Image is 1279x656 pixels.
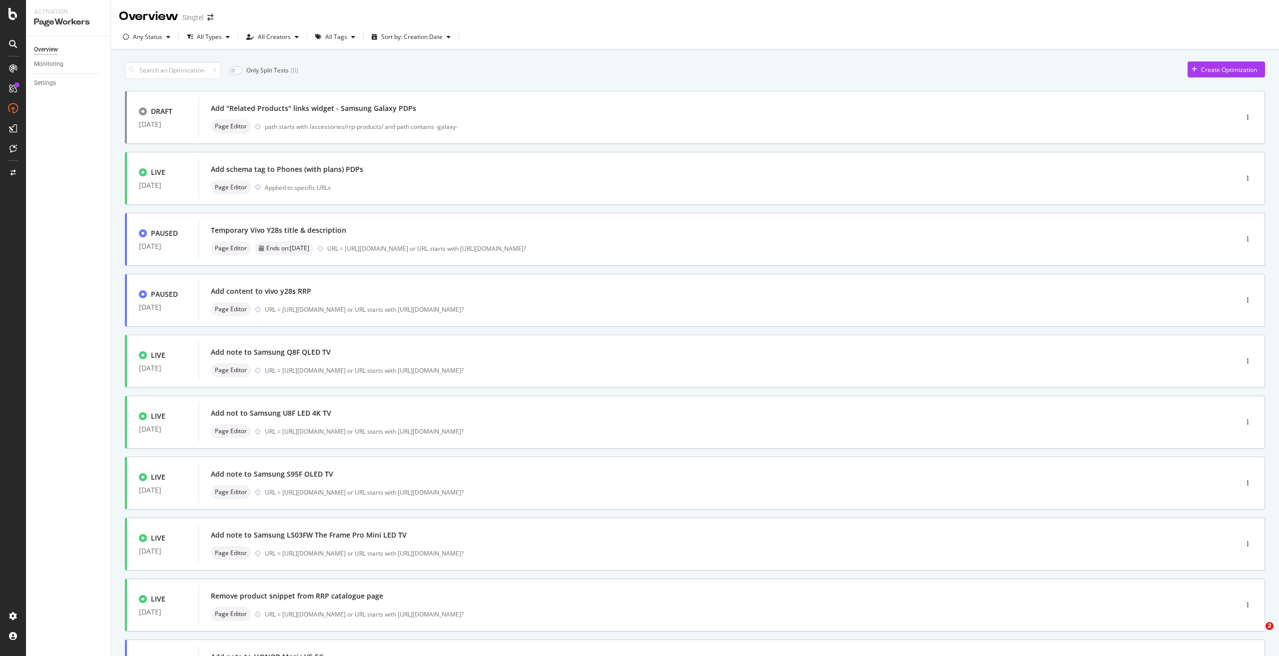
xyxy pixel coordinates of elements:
[139,364,186,372] div: [DATE]
[139,608,186,616] div: [DATE]
[265,122,1195,131] div: path starts with /accessories/rrp-products/ and path contains -galaxy-
[133,34,162,40] div: Any Status
[211,164,363,174] div: Add schema tag to Phones (with plans) PDPs
[211,225,346,235] div: Temporary Vivo Y28s title & description
[215,550,247,556] span: Page Editor
[119,8,178,25] div: Overview
[151,106,172,116] div: DRAFT
[139,181,186,189] div: [DATE]
[183,29,234,45] button: All Types
[34,44,58,55] div: Overview
[211,119,251,133] div: neutral label
[211,241,251,255] div: neutral label
[215,306,247,312] span: Page Editor
[265,549,1195,558] div: URL = [URL][DOMAIN_NAME] or URL starts with [URL][DOMAIN_NAME]?
[211,530,407,540] div: Add note to Samsung LS03FW The Frame Pro Mini LED TV
[266,245,309,251] span: Ends on: [DATE]
[139,303,186,311] div: [DATE]
[125,61,221,79] input: Search an Optimization
[311,29,359,45] button: All Tags
[265,183,331,192] div: Applied to specific URLs
[211,286,311,296] div: Add content to vivo y28s RRP
[265,427,1195,436] div: URL = [URL][DOMAIN_NAME] or URL starts with [URL][DOMAIN_NAME]?
[151,472,165,482] div: LIVE
[1201,65,1257,74] div: Create Optimization
[215,489,247,495] span: Page Editor
[1266,622,1274,630] span: 2
[325,34,347,40] div: All Tags
[197,34,222,40] div: All Types
[34,8,102,16] div: Activation
[1245,622,1269,646] iframe: Intercom live chat
[211,469,333,479] div: Add note to Samsung S95F OLED TV
[215,184,247,190] span: Page Editor
[139,425,186,433] div: [DATE]
[211,591,383,601] div: Remove product snippet from RRP catalogue page
[255,241,313,255] div: neutral label
[211,424,251,438] div: neutral label
[211,607,251,621] div: neutral label
[265,305,1195,314] div: URL = [URL][DOMAIN_NAME] or URL starts with [URL][DOMAIN_NAME]?
[242,29,303,45] button: All Creators
[151,289,178,299] div: PAUSED
[211,180,251,194] div: neutral label
[215,428,247,434] span: Page Editor
[258,34,291,40] div: All Creators
[1188,61,1265,77] button: Create Optimization
[211,363,251,377] div: neutral label
[215,123,247,129] span: Page Editor
[291,66,298,74] div: ( 0 )
[139,547,186,555] div: [DATE]
[211,485,251,499] div: neutral label
[246,66,289,74] div: Only Split Tests
[151,533,165,543] div: LIVE
[34,78,103,88] a: Settings
[265,610,1195,619] div: URL = [URL][DOMAIN_NAME] or URL starts with [URL][DOMAIN_NAME]?
[34,59,63,69] div: Monitoring
[182,12,203,22] div: Singtel
[151,350,165,360] div: LIVE
[215,245,247,251] span: Page Editor
[207,14,213,21] div: arrow-right-arrow-left
[119,29,174,45] button: Any Status
[34,78,56,88] div: Settings
[151,594,165,604] div: LIVE
[139,242,186,250] div: [DATE]
[211,546,251,560] div: neutral label
[327,244,1195,253] div: URL = [URL][DOMAIN_NAME] or URL starts with [URL][DOMAIN_NAME]?
[215,367,247,373] span: Page Editor
[211,408,331,418] div: Add not to Samsung U8F LED 4K TV
[151,411,165,421] div: LIVE
[34,59,103,69] a: Monitoring
[211,347,331,357] div: Add note to Samsung Q8F QLED TV
[265,366,1195,375] div: URL = [URL][DOMAIN_NAME] or URL starts with [URL][DOMAIN_NAME]?
[211,302,251,316] div: neutral label
[215,611,247,617] span: Page Editor
[34,44,103,55] a: Overview
[139,486,186,494] div: [DATE]
[139,120,186,128] div: [DATE]
[151,167,165,177] div: LIVE
[265,488,1195,497] div: URL = [URL][DOMAIN_NAME] or URL starts with [URL][DOMAIN_NAME]?
[34,16,102,28] div: PageWorkers
[151,228,178,238] div: PAUSED
[211,103,416,113] div: Add "Related Products" links widget - Samsung Galaxy PDPs
[381,34,443,40] div: Sort by: Creation Date
[368,29,455,45] button: Sort by: Creation Date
